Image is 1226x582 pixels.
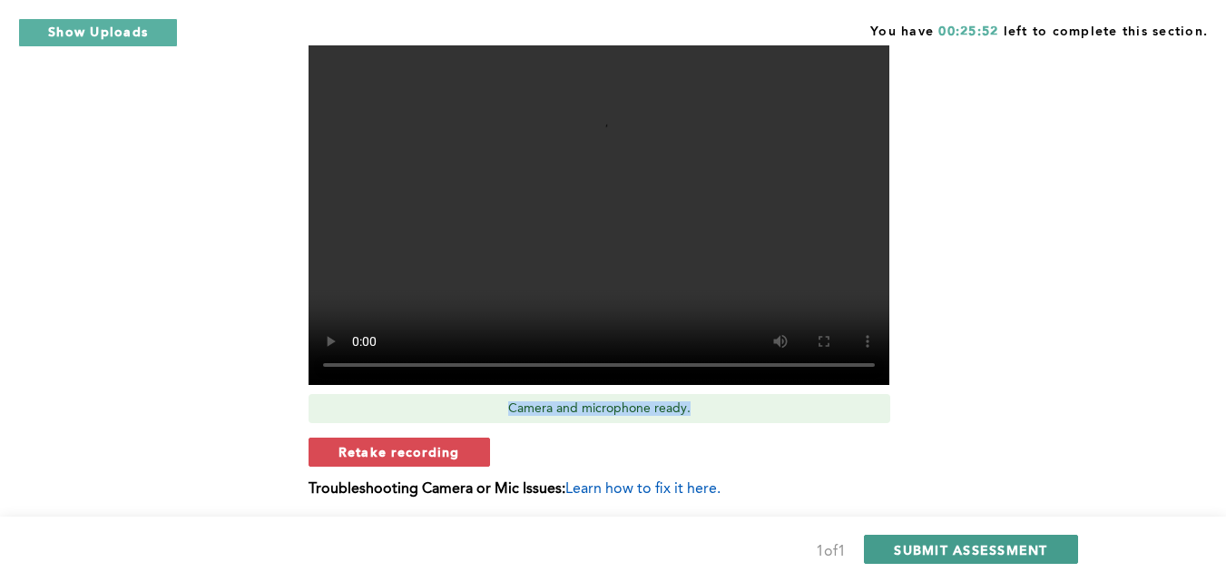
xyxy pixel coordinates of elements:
[870,18,1208,41] span: You have left to complete this section.
[338,443,460,460] span: Retake recording
[309,438,490,467] button: Retake recording
[309,394,890,423] div: Camera and microphone ready.
[864,535,1077,564] button: SUBMIT ASSESSMENT
[816,539,846,565] div: 1 of 1
[18,18,178,47] button: Show Uploads
[565,482,721,497] span: Learn how to fix it here.
[309,482,565,497] b: Troubleshooting Camera or Mic Issues:
[894,541,1047,558] span: SUBMIT ASSESSMENT
[938,25,998,38] span: 00:25:52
